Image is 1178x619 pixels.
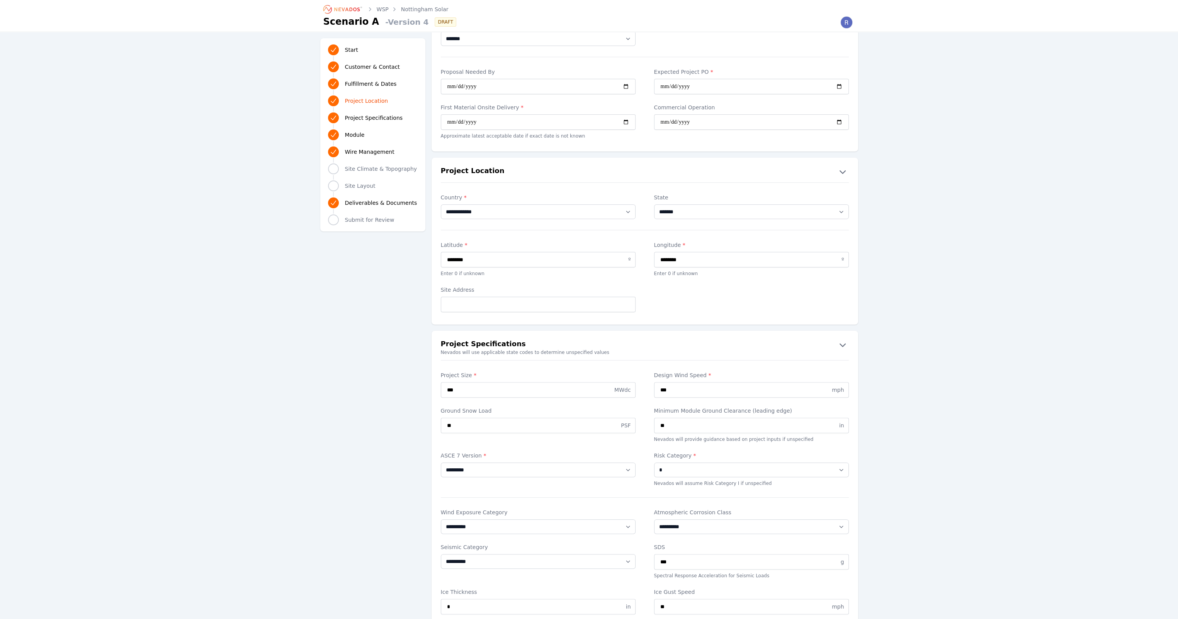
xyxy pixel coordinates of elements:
label: Project Size [441,371,636,379]
label: Seismic Category [441,543,636,551]
label: Design Wind Speed [654,371,849,379]
p: Enter 0 if unknown [441,270,636,277]
label: Expected Project PO [654,68,849,76]
p: Spectral Response Acceleration for Seismic Loads [654,573,849,579]
h2: Project Specifications [441,338,526,351]
span: Customer & Contact [345,63,400,71]
label: Minimum Module Ground Clearance (leading edge) [654,407,849,415]
label: Atmospheric Corrosion Class [654,508,849,516]
label: ASCE 7 Version [441,452,636,459]
span: Module [345,131,365,139]
p: Enter 0 if unknown [654,270,849,277]
label: Commercial Operation [654,104,849,111]
span: - Version 4 [382,17,428,27]
label: Wind Exposure Category [441,508,636,516]
p: Nevados will provide guidance based on project inputs if unspecified [654,436,849,442]
h2: Project Location [441,165,505,178]
label: SDS [654,543,849,551]
label: Longitude [654,241,849,249]
span: Wire Management [345,148,394,156]
a: WSP [377,5,389,13]
span: Submit for Review [345,216,394,224]
label: Ice Thickness [441,588,636,596]
span: Start [345,46,358,54]
label: Latitude [441,241,636,249]
span: Project Specifications [345,114,403,122]
span: Site Climate & Topography [345,165,417,173]
span: Site Layout [345,182,376,190]
label: Proposal Needed By [441,68,636,76]
small: Nevados will use applicable state codes to determine unspecified values [432,349,858,355]
button: Project Specifications [432,338,858,351]
span: Project Location [345,97,388,105]
h1: Scenario A [323,15,379,28]
p: Nevados will assume Risk Category I if unspecified [654,480,849,486]
label: First Material Onsite Delivery [441,104,636,111]
button: Project Location [432,165,858,178]
span: Fulfillment & Dates [345,80,397,88]
nav: Progress [328,43,418,227]
label: Country [441,194,636,201]
label: Ice Gust Speed [654,588,849,596]
nav: Breadcrumb [323,3,449,15]
img: Riley Caron [840,16,853,29]
label: Risk Category [654,452,849,459]
span: Deliverables & Documents [345,199,417,207]
div: DRAFT [435,17,456,27]
a: Nottingham Solar [401,5,449,13]
label: State [654,194,849,201]
label: Site Address [441,286,636,294]
p: Approximate latest acceptable date if exact date is not known [441,133,636,139]
label: Ground Snow Load [441,407,636,415]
